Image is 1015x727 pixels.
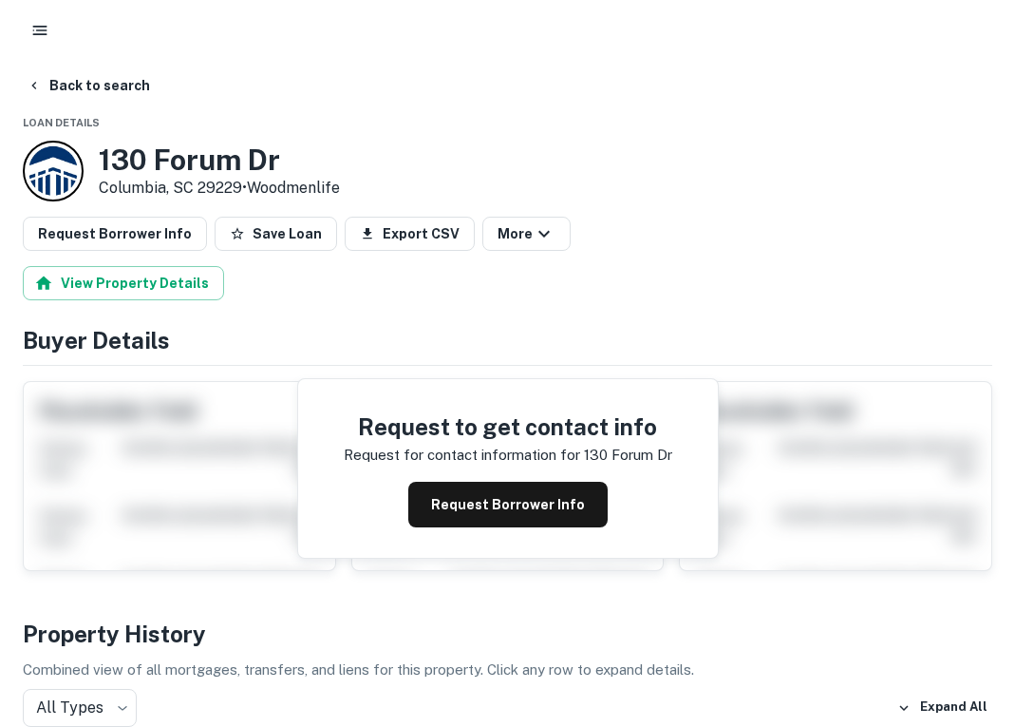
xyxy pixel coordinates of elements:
[920,575,1015,666] iframe: Chat Widget
[408,482,608,527] button: Request Borrower Info
[23,659,992,681] p: Combined view of all mortgages, transfers, and liens for this property. Click any row to expand d...
[99,143,340,177] h3: 130 Forum Dr
[482,217,571,251] button: More
[23,617,992,651] h4: Property History
[23,689,137,727] div: All Types
[247,179,340,197] a: Woodmenlife
[215,217,337,251] button: Save Loan
[893,694,992,722] button: Expand All
[584,444,672,467] p: 130 forum dr
[23,323,992,357] h4: Buyer Details
[19,68,158,103] button: Back to search
[23,217,207,251] button: Request Borrower Info
[23,117,100,128] span: Loan Details
[344,444,580,467] p: Request for contact information for
[345,217,475,251] button: Export CSV
[23,266,224,300] button: View Property Details
[99,177,340,200] p: Columbia, SC 29229 •
[344,410,672,444] h4: Request to get contact info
